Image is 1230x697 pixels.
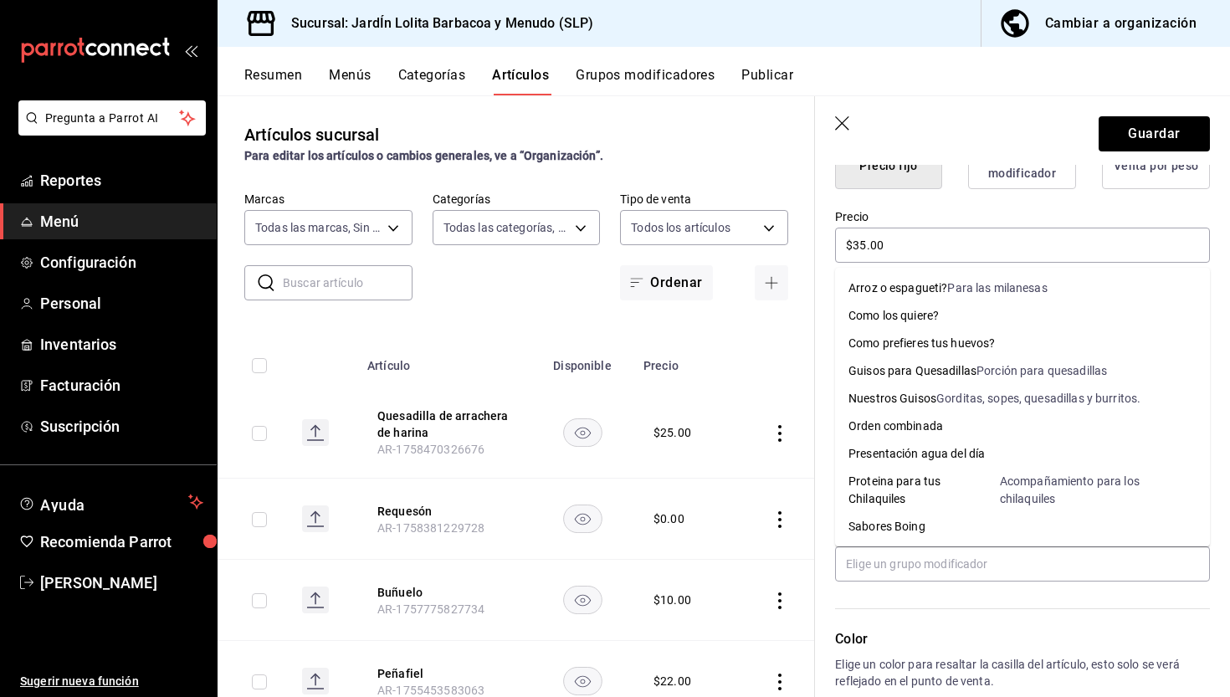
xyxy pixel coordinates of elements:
[653,510,684,527] div: $ 0.00
[835,142,942,189] button: Precio fijo
[968,142,1076,189] button: Opción de modificador
[848,335,995,352] div: Como prefieres tus huevos?
[1102,142,1210,189] button: Venta por peso
[835,211,1210,223] label: Precio
[433,193,601,205] label: Categorías
[741,67,793,95] button: Publicar
[40,492,182,512] span: Ayuda
[278,13,593,33] h3: Sucursal: JardÍn Lolita Barbacoa y Menudo (SLP)
[377,407,511,441] button: edit-product-location
[1000,473,1197,508] div: Acompañamiento para los chilaquiles
[283,266,413,300] input: Buscar artículo
[377,584,511,601] button: edit-product-location
[40,415,203,438] span: Suscripción
[976,362,1107,380] div: Porción para quesadillas
[377,684,484,697] span: AR-1755453583063
[45,110,180,127] span: Pregunta a Parrot AI
[848,473,1000,508] div: Proteina para tus Chilaquiles
[184,44,197,57] button: open_drawer_menu
[244,149,603,162] strong: Para editar los artículos o cambios generales, ve a “Organización”.
[40,333,203,356] span: Inventarios
[563,418,602,447] button: availability-product
[40,169,203,192] span: Reportes
[653,424,691,441] div: $ 25.00
[835,228,1210,263] input: $0.00
[377,602,484,616] span: AR-1757775827734
[40,251,203,274] span: Configuración
[771,592,788,609] button: actions
[936,390,1140,407] div: Gorditas, sopes, quesadillas y burritos.
[771,674,788,690] button: actions
[631,219,730,236] span: Todos los artículos
[255,219,382,236] span: Todas las marcas, Sin marca
[1045,12,1197,35] div: Cambiar a organización
[20,673,203,690] span: Sugerir nueva función
[40,571,203,594] span: [PERSON_NAME]
[848,279,947,297] div: Arroz o espagueti?
[244,193,413,205] label: Marcas
[771,425,788,442] button: actions
[377,503,511,520] button: edit-product-location
[848,390,936,407] div: Nuestros Guisos
[835,629,1210,649] p: Color
[848,518,925,536] div: Sabores Boing
[244,122,379,147] div: Artículos sucursal
[40,374,203,397] span: Facturación
[492,67,549,95] button: Artículos
[947,279,1047,297] div: Para las milanesas
[848,307,939,325] div: Como los quiere?
[40,292,203,315] span: Personal
[563,505,602,533] button: availability-product
[835,656,1210,689] p: Elige un color para resaltar la casilla del artículo, esto solo se verá reflejado en el punto de ...
[653,592,691,608] div: $ 10.00
[620,265,712,300] button: Ordenar
[18,100,206,136] button: Pregunta a Parrot AI
[848,418,943,435] div: Orden combinada
[443,219,570,236] span: Todas las categorías, Sin categoría
[563,586,602,614] button: availability-product
[377,443,484,456] span: AR-1758470326676
[531,334,633,387] th: Disponible
[40,530,203,553] span: Recomienda Parrot
[244,67,1230,95] div: navigation tabs
[398,67,466,95] button: Categorías
[12,121,206,139] a: Pregunta a Parrot AI
[848,445,985,463] div: Presentación agua del día
[848,362,976,380] div: Guisos para Quesadillas
[848,546,947,563] div: Sabores Refrescos
[633,334,733,387] th: Precio
[1099,116,1210,151] button: Guardar
[835,546,1210,582] input: Elige un grupo modificador
[563,667,602,695] button: availability-product
[329,67,371,95] button: Menús
[40,210,203,233] span: Menú
[771,511,788,528] button: actions
[576,67,715,95] button: Grupos modificadores
[357,334,531,387] th: Artículo
[244,67,302,95] button: Resumen
[620,193,788,205] label: Tipo de venta
[653,673,691,689] div: $ 22.00
[377,521,484,535] span: AR-1758381229728
[377,665,511,682] button: edit-product-location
